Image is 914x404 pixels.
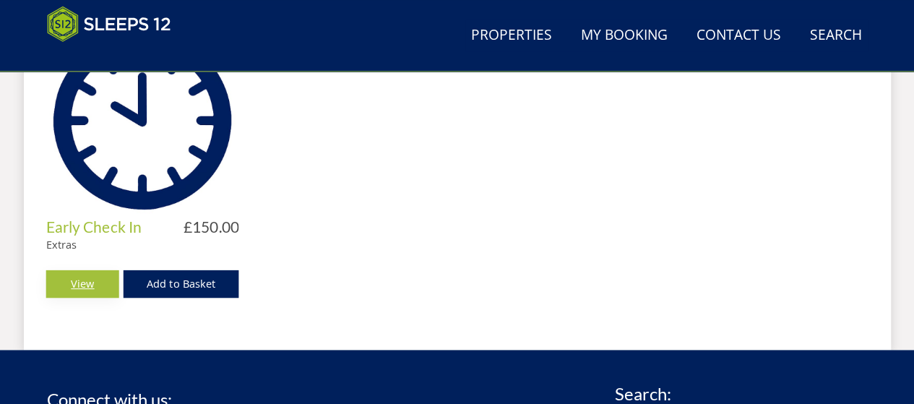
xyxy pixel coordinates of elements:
[575,20,673,52] a: My Booking
[123,270,238,298] button: Add to Basket
[46,270,118,298] a: View
[804,20,868,52] a: Search
[46,24,238,217] img: Early Check In
[465,20,558,52] a: Properties
[47,6,171,42] img: Sleeps 12
[46,237,76,251] a: Extras
[691,20,787,52] a: Contact Us
[40,51,191,63] iframe: Customer reviews powered by Trustpilot
[183,219,238,236] h4: £150.00
[615,384,868,403] h3: Search:
[46,218,141,236] a: Early Check In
